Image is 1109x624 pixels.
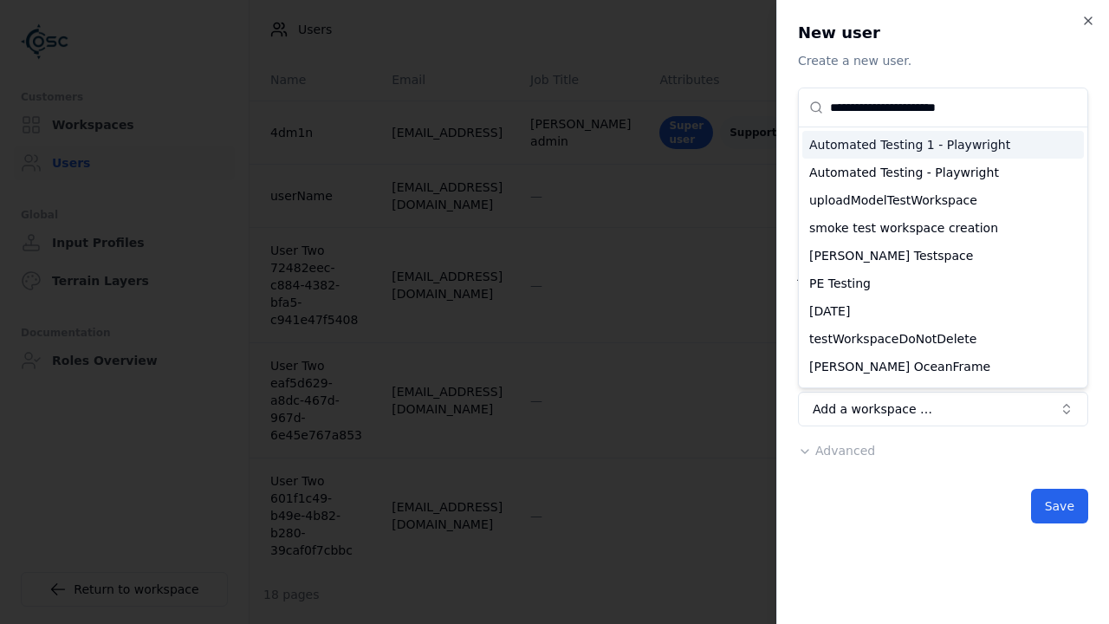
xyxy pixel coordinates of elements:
[802,186,1084,214] div: uploadModelTestWorkspace
[802,297,1084,325] div: [DATE]
[802,270,1084,297] div: PE Testing
[802,242,1084,270] div: [PERSON_NAME] Testspace
[802,214,1084,242] div: smoke test workspace creation
[802,131,1084,159] div: Automated Testing 1 - Playwright
[802,325,1084,353] div: testWorkspaceDoNotDelete
[802,159,1084,186] div: Automated Testing - Playwright
[799,127,1087,387] div: Suggestions
[802,380,1084,408] div: usama test 4
[802,353,1084,380] div: [PERSON_NAME] OceanFrame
